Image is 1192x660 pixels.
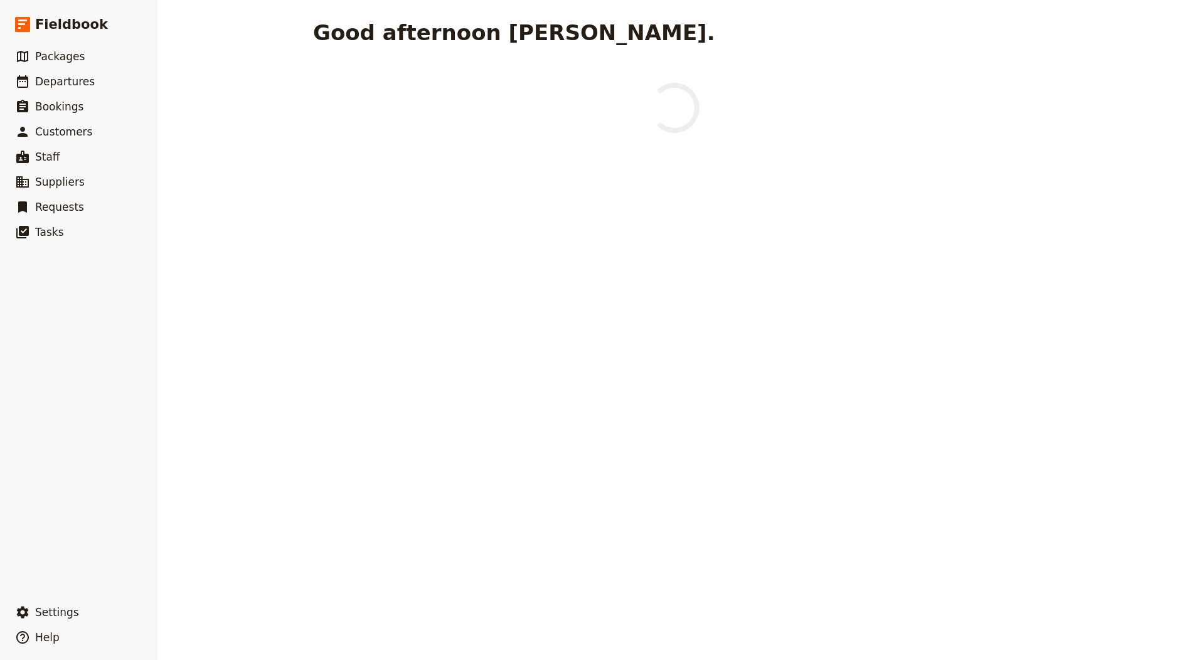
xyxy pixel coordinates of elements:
[35,226,64,238] span: Tasks
[35,176,85,188] span: Suppliers
[35,631,60,644] span: Help
[35,606,79,619] span: Settings
[35,151,60,163] span: Staff
[35,201,84,213] span: Requests
[35,100,83,113] span: Bookings
[35,125,92,138] span: Customers
[313,20,715,45] h1: Good afternoon [PERSON_NAME].
[35,50,85,63] span: Packages
[35,75,95,88] span: Departures
[35,15,108,34] span: Fieldbook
